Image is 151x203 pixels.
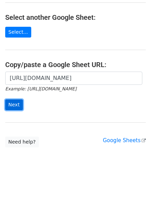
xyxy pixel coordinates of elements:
iframe: Chat Widget [116,170,151,203]
a: Need help? [5,137,39,147]
h4: Copy/paste a Google Sheet URL: [5,60,146,69]
a: Select... [5,27,31,38]
h4: Select another Google Sheet: [5,13,146,22]
small: Example: [URL][DOMAIN_NAME] [5,86,76,91]
input: Next [5,99,23,110]
input: Paste your Google Sheet URL here [5,72,142,85]
a: Google Sheets [103,137,146,144]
